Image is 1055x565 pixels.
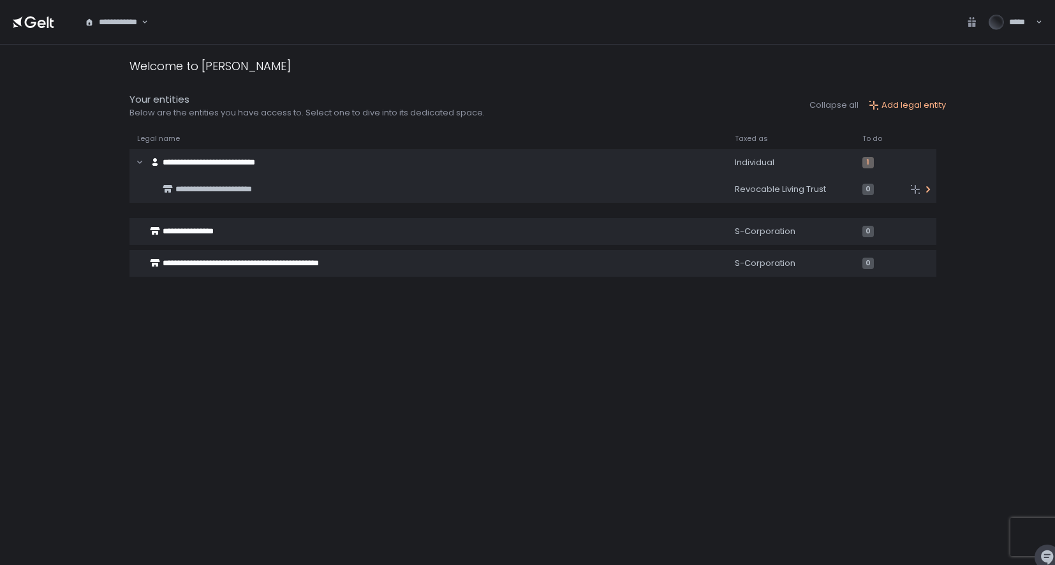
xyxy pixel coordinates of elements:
div: Individual [735,157,847,168]
span: To do [862,134,882,143]
button: Add legal entity [869,99,946,111]
button: Collapse all [809,99,859,111]
span: 0 [862,184,874,195]
span: Taxed as [735,134,768,143]
span: 0 [862,226,874,237]
span: Legal name [137,134,180,143]
div: S-Corporation [735,258,847,269]
div: Your entities [129,92,485,107]
div: Revocable Living Trust [735,184,847,195]
span: 0 [862,258,874,269]
div: S-Corporation [735,226,847,237]
div: Below are the entities you have access to. Select one to dive into its dedicated space. [129,107,485,119]
div: Welcome to [PERSON_NAME] [129,57,291,75]
div: Search for option [77,8,148,36]
span: 1 [862,157,874,168]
